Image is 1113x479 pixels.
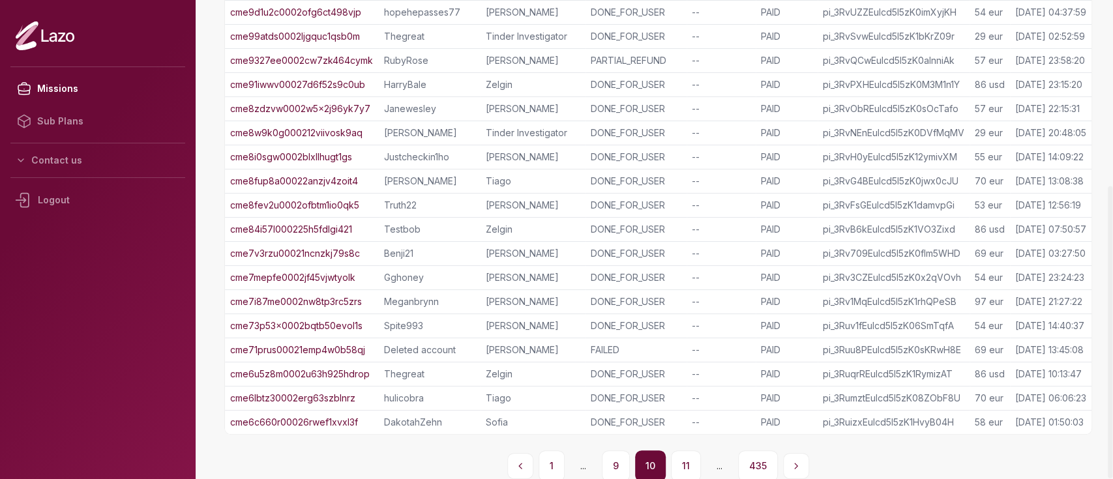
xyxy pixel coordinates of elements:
a: cme73p53x0002bqtb50evol1s [230,319,363,332]
div: PAID [761,319,812,332]
div: Zelgin [486,223,581,236]
div: [PERSON_NAME] [486,102,581,115]
div: 70 eur [975,175,1005,188]
a: cme7mepfe0002jf45vjwtyolk [230,271,355,284]
div: [DATE] 13:08:38 [1015,175,1084,188]
div: pi_3Rv709Eulcd5I5zK0fIm5WHD [823,247,964,260]
a: cme8i0sgw0002blxllhugt1gs [230,151,352,164]
div: pi_3RuqrREulcd5I5zK1RymizAT [823,368,964,381]
div: PAID [761,295,812,308]
div: 58 eur [975,416,1005,429]
div: Tinder Investigator [486,126,581,139]
a: cme99atds0002ljgquc1qsb0m [230,30,360,43]
div: Spite993 [384,319,475,332]
div: DONE_FOR_USER [591,247,681,260]
a: cme7v3rzu00021ncnzkj79s8c [230,247,360,260]
div: pi_3Ruv1fEulcd5I5zK06SmTqfA [823,319,964,332]
div: 54 eur [975,271,1005,284]
div: -- [692,199,750,212]
div: -- [692,295,750,308]
div: 57 eur [975,54,1005,67]
div: pi_3RvFsGEulcd5I5zK1damvpGi [823,199,964,212]
div: pi_3RvObREulcd5I5zK0sOcTafo [823,102,964,115]
div: Thegreat [384,30,475,43]
div: [DATE] 23:15:20 [1015,78,1082,91]
div: pi_3Ruu8PEulcd5I5zK0sKRwH8E [823,343,964,356]
a: cme6u5z8m0002u63h925hdrop [230,368,370,381]
div: 29 eur [975,126,1005,139]
a: cme91iwwv00027d6f52s9c0ub [230,78,365,91]
div: [DATE] 04:37:59 [1015,6,1086,19]
div: -- [692,247,750,260]
button: Previous page [507,453,533,479]
div: 69 eur [975,247,1005,260]
a: Sub Plans [10,105,185,138]
div: DONE_FOR_USER [591,368,681,381]
div: [DATE] 21:27:22 [1015,295,1082,308]
a: cme6c660r00026rwef1xvxl3f [230,416,358,429]
div: 70 eur [975,392,1005,405]
div: [DATE] 12:56:19 [1015,199,1081,212]
div: [DATE] 14:40:37 [1015,319,1084,332]
div: 53 eur [975,199,1005,212]
div: -- [692,54,750,67]
div: Testbob [384,223,475,236]
div: [PERSON_NAME] [486,319,581,332]
div: pi_3RvNEnEulcd5I5zK0DVfMqMV [823,126,964,139]
div: PAID [761,416,812,429]
div: [DATE] 01:50:03 [1015,416,1084,429]
div: [DATE] 20:48:05 [1015,126,1086,139]
div: -- [692,78,750,91]
div: DONE_FOR_USER [591,416,681,429]
div: pi_3RvB6kEulcd5I5zK1VO3Zixd [823,223,964,236]
div: PAID [761,343,812,356]
a: cme71prus00021emp4w0b58qj [230,343,365,356]
div: 54 eur [975,6,1005,19]
div: -- [692,30,750,43]
div: pi_3RvH0yEulcd5I5zK12ymivXM [823,151,964,164]
div: Zelgin [486,368,581,381]
a: cme9327ee0002cw7zk464cymk [230,54,373,67]
div: pi_3RvSvwEulcd5I5zK1bKrZ09r [823,30,964,43]
div: PAID [761,54,812,67]
div: Meganbrynn [384,295,475,308]
div: DONE_FOR_USER [591,319,681,332]
div: -- [692,102,750,115]
div: DONE_FOR_USER [591,199,681,212]
div: DONE_FOR_USER [591,126,681,139]
div: PAID [761,271,812,284]
div: DONE_FOR_USER [591,271,681,284]
div: Janewesley [384,102,475,115]
div: Thegreat [384,368,475,381]
div: PAID [761,78,812,91]
div: [DATE] 02:52:59 [1015,30,1085,43]
div: Zelgin [486,78,581,91]
div: pi_3RvG4BEulcd5I5zK0jwx0cJU [823,175,964,188]
div: pi_3RvUZZEulcd5I5zK0imXyjKH [823,6,964,19]
div: Benji21 [384,247,475,260]
div: [DATE] 10:13:47 [1015,368,1082,381]
div: [PERSON_NAME] [486,343,581,356]
div: Gghoney [384,271,475,284]
div: DONE_FOR_USER [591,392,681,405]
div: 55 eur [975,151,1005,164]
div: pi_3RumztEulcd5I5zK08ZObF8U [823,392,964,405]
a: cme6lbtz30002erg63szblnrz [230,392,355,405]
div: 57 eur [975,102,1005,115]
div: -- [692,151,750,164]
div: PAID [761,199,812,212]
a: cme7i87me0002nw8tp3rc5zrs [230,295,362,308]
div: DONE_FOR_USER [591,223,681,236]
div: [PERSON_NAME] [486,247,581,260]
div: [DATE] 22:15:31 [1015,102,1080,115]
div: [PERSON_NAME] [486,54,581,67]
div: [PERSON_NAME] [486,271,581,284]
div: PAID [761,175,812,188]
div: DakotahZehn [384,416,475,429]
div: PAID [761,247,812,260]
div: [DATE] 07:50:57 [1015,223,1086,236]
div: [DATE] 23:24:23 [1015,271,1084,284]
div: Tiago [486,175,581,188]
div: -- [692,343,750,356]
div: -- [692,223,750,236]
